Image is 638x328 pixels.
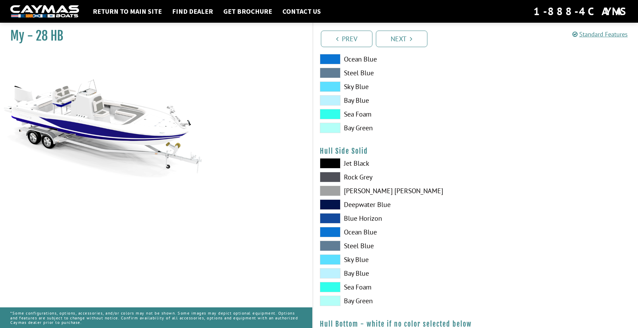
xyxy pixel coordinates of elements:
[279,7,324,16] a: Contact Us
[320,158,469,168] label: Jet Black
[572,30,628,38] a: Standard Features
[376,31,427,47] a: Next
[321,31,372,47] a: Prev
[320,268,469,278] label: Bay Blue
[320,81,469,92] label: Sky Blue
[320,123,469,133] label: Bay Green
[10,307,302,328] p: *Some configurations, options, accessories, and/or colors may not be shown. Some images may depic...
[320,147,631,155] h4: Hull Side Solid
[320,241,469,251] label: Steel Blue
[320,54,469,64] label: Ocean Blue
[320,296,469,306] label: Bay Green
[89,7,165,16] a: Return to main site
[320,68,469,78] label: Steel Blue
[10,28,295,44] h1: My - 28 HB
[320,109,469,119] label: Sea Foam
[169,7,216,16] a: Find Dealer
[320,95,469,106] label: Bay Blue
[534,4,628,19] div: 1-888-4CAYMAS
[320,254,469,265] label: Sky Blue
[320,227,469,237] label: Ocean Blue
[320,282,469,292] label: Sea Foam
[320,213,469,223] label: Blue Horizon
[10,5,79,18] img: white-logo-c9c8dbefe5ff5ceceb0f0178aa75bf4bb51f6bca0971e226c86eb53dfe498488.png
[320,199,469,210] label: Deepwater Blue
[220,7,276,16] a: Get Brochure
[320,172,469,182] label: Rock Grey
[320,186,469,196] label: [PERSON_NAME] [PERSON_NAME]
